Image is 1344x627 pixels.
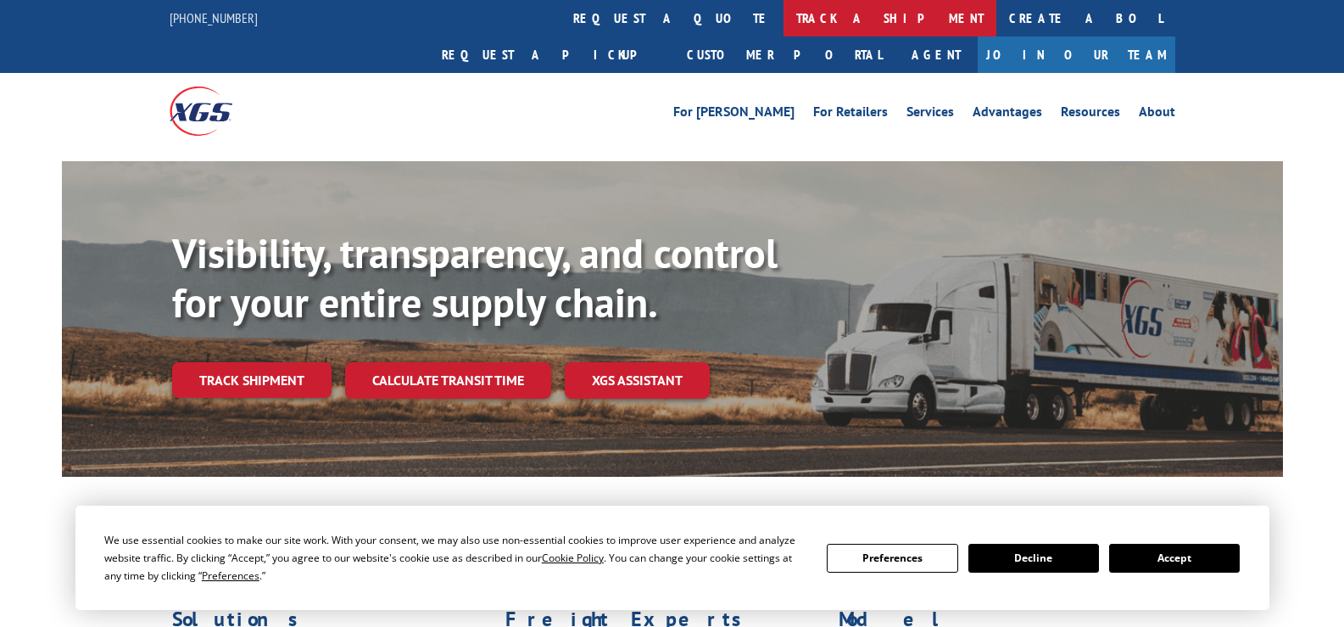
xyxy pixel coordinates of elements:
[565,362,710,399] a: XGS ASSISTANT
[170,9,258,26] a: [PHONE_NUMBER]
[973,105,1042,124] a: Advantages
[1139,105,1175,124] a: About
[895,36,978,73] a: Agent
[813,105,888,124] a: For Retailers
[172,227,778,328] b: Visibility, transparency, and control for your entire supply chain.
[906,105,954,124] a: Services
[202,568,259,583] span: Preferences
[104,531,806,585] div: We use essential cookies to make our site work. With your consent, we may also use non-essential ...
[968,544,1099,573] button: Decline
[429,36,674,73] a: Request a pickup
[674,36,895,73] a: Customer Portal
[978,36,1175,73] a: Join Our Team
[1109,544,1240,573] button: Accept
[345,362,551,399] a: Calculate transit time
[75,506,1269,610] div: Cookie Consent Prompt
[542,551,604,565] span: Cookie Policy
[673,105,795,124] a: For [PERSON_NAME]
[1061,105,1120,124] a: Resources
[172,362,332,398] a: Track shipment
[827,544,957,573] button: Preferences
